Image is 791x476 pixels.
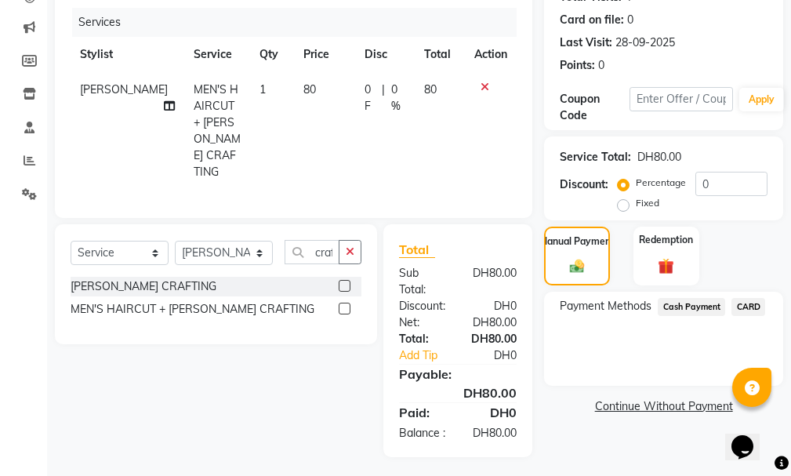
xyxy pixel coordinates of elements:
div: DH0 [470,347,528,364]
div: DH0 [458,298,528,314]
div: 0 [627,12,633,28]
div: DH0 [458,403,528,422]
span: Cash Payment [658,298,725,316]
div: Sub Total: [387,265,458,298]
th: Price [294,37,355,72]
iframe: chat widget [725,413,775,460]
div: Total: [387,331,458,347]
span: CARD [731,298,765,316]
img: _cash.svg [565,258,589,274]
div: Balance : [387,425,458,441]
th: Stylist [71,37,184,72]
label: Fixed [636,196,659,210]
div: 28-09-2025 [615,35,675,51]
th: Disc [355,37,415,72]
div: DH80.00 [458,314,528,331]
th: Qty [250,37,294,72]
span: [PERSON_NAME] [80,82,168,96]
div: Services [72,8,528,37]
div: Paid: [387,403,458,422]
div: 0 [598,57,604,74]
div: Net: [387,314,458,331]
div: [PERSON_NAME] CRAFTING [71,278,216,295]
th: Service [184,37,250,72]
div: Discount: [387,298,458,314]
div: MEN'S HAIRCUT + [PERSON_NAME] CRAFTING [71,301,314,318]
span: Total [399,242,435,258]
a: Add Tip [387,347,470,364]
div: Service Total: [560,149,631,165]
div: Last Visit: [560,35,612,51]
div: DH80.00 [458,425,528,441]
div: DH80.00 [387,383,528,402]
div: DH80.00 [458,331,528,347]
label: Percentage [636,176,686,190]
th: Total [415,37,465,72]
span: Payment Methods [560,298,651,314]
div: Discount: [560,176,608,193]
span: 80 [303,82,316,96]
img: _gift.svg [653,256,679,276]
div: Card on file: [560,12,624,28]
div: Coupon Code [560,91,629,124]
span: 0 % [391,82,405,114]
span: | [382,82,385,114]
span: MEN'S HAIRCUT + [PERSON_NAME] CRAFTING [194,82,241,179]
div: DH80.00 [637,149,681,165]
button: Apply [739,88,784,111]
th: Action [465,37,517,72]
input: Enter Offer / Coupon Code [630,87,733,111]
span: 0 F [365,82,376,114]
div: Points: [560,57,595,74]
label: Manual Payment [539,234,615,249]
label: Redemption [639,233,693,247]
input: Search or Scan [285,240,339,264]
div: DH80.00 [458,265,528,298]
a: Continue Without Payment [547,398,780,415]
div: Payable: [387,365,528,383]
span: 1 [259,82,266,96]
span: 80 [424,82,437,96]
